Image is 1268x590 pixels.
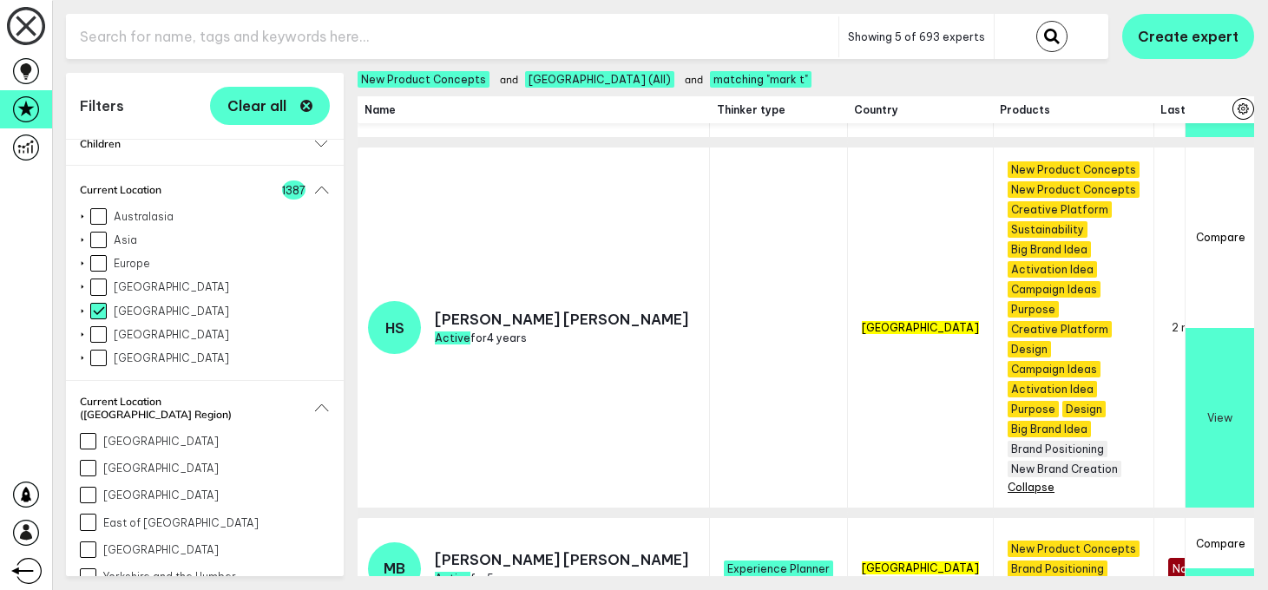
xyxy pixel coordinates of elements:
[1008,481,1054,494] button: Collapse
[862,561,979,574] mark: [GEOGRAPHIC_DATA]
[90,255,107,272] input: Europe
[358,71,489,88] span: New Product Concepts
[1168,318,1225,338] span: 2 months
[210,87,330,125] button: Clear all
[80,183,330,196] h2: Current Location
[80,487,330,503] label: [GEOGRAPHIC_DATA]
[1008,341,1051,357] span: Design
[90,303,330,319] label: [GEOGRAPHIC_DATA]
[1138,28,1238,45] span: Create expert
[435,331,470,344] span: Active
[90,208,330,225] label: Australasia
[1008,241,1091,258] span: Big Brand Idea
[90,279,330,295] label: [GEOGRAPHIC_DATA]
[365,103,703,116] span: Name
[1008,281,1100,298] span: Campaign Ideas
[435,331,527,344] span: for 4 years
[80,541,330,558] label: [GEOGRAPHIC_DATA]
[1008,421,1091,437] span: Big Brand Idea
[80,568,96,585] input: Yorkshire and the Humber
[862,321,979,334] mark: [GEOGRAPHIC_DATA]
[66,16,838,58] input: Search for name, tags and keywords here...
[1008,541,1140,557] span: New Product Concepts
[282,180,306,200] span: 1387
[1008,401,1059,417] span: Purpose
[90,350,107,366] input: [GEOGRAPHIC_DATA]
[1008,361,1100,377] span: Campaign Ideas
[1008,181,1140,198] span: New Product Concepts
[90,279,107,295] input: [GEOGRAPHIC_DATA]
[1008,441,1107,457] span: Brand Positioning
[1008,261,1097,278] span: Activation Idea
[1008,461,1121,477] span: New Brand Creation
[80,460,96,476] input: [GEOGRAPHIC_DATA]
[1160,103,1257,116] span: Last engagement
[1186,328,1254,508] button: View
[90,303,107,319] input: [GEOGRAPHIC_DATA]
[1008,301,1059,318] span: Purpose
[80,514,96,530] input: East of [GEOGRAPHIC_DATA]
[80,433,96,449] input: [GEOGRAPHIC_DATA]
[80,433,330,449] label: [GEOGRAPHIC_DATA]
[1186,147,1254,328] button: Compare
[90,232,107,248] input: Asia
[90,350,330,366] label: [GEOGRAPHIC_DATA]
[435,572,527,585] span: for 5 years
[90,255,330,272] label: Europe
[80,514,330,530] label: East of [GEOGRAPHIC_DATA]
[1008,161,1140,178] span: New Product Concepts
[1062,401,1106,417] span: Design
[435,311,688,328] p: [PERSON_NAME] [PERSON_NAME]
[1008,560,1107,577] span: Brand Positioning
[90,232,330,248] label: Asia
[90,208,107,225] input: Australasia
[717,103,840,116] span: Thinker type
[80,487,96,503] input: [GEOGRAPHIC_DATA]
[848,30,985,43] span: Showing 5 of 693 experts
[80,568,330,585] label: Yorkshire and the Humber
[500,75,518,85] span: and
[854,103,986,116] span: Country
[685,75,703,85] span: and
[1008,381,1097,397] span: Activation Idea
[1008,221,1087,238] span: Sustainability
[1122,14,1254,59] button: Create expert
[525,71,674,88] span: North America (All)
[80,541,96,558] input: [GEOGRAPHIC_DATA]
[90,326,330,343] label: [GEOGRAPHIC_DATA]
[435,551,688,568] p: [PERSON_NAME] [PERSON_NAME]
[90,326,107,343] input: [GEOGRAPHIC_DATA]
[80,395,330,421] button: Current Location ([GEOGRAPHIC_DATA] Region)
[1008,201,1112,218] span: Creative Platform
[80,460,330,476] label: [GEOGRAPHIC_DATA]
[724,560,833,577] span: Experience Planner
[1008,321,1112,338] span: Creative Platform
[80,97,124,115] h1: Filters
[80,137,330,150] button: Children
[227,99,286,113] span: Clear all
[1168,558,1205,580] span: None
[80,183,330,196] button: Current Location1387
[385,319,404,337] span: HS
[435,572,470,585] span: Active
[1186,518,1254,568] button: Compare
[710,71,811,88] span: matching "mark t"
[1000,103,1146,116] span: Products
[384,560,405,577] span: MB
